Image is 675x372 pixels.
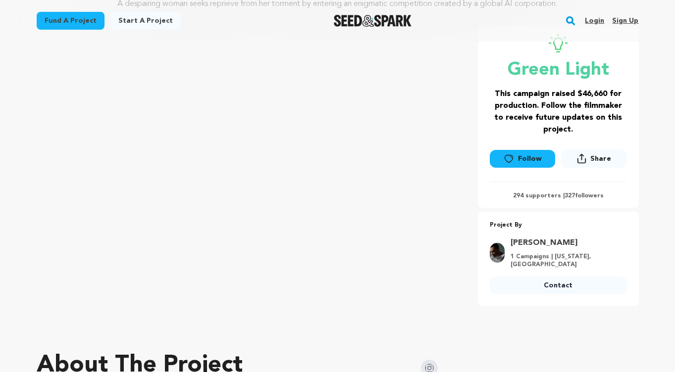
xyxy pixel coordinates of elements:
[612,13,638,29] a: Sign up
[511,253,621,269] p: 1 Campaigns | [US_STATE], [GEOGRAPHIC_DATA]
[490,277,627,294] a: Contact
[490,150,555,168] a: Follow
[490,60,627,80] p: Green Light
[511,237,621,249] a: Goto Brenton Gieser profile
[585,13,604,29] a: Login
[490,243,505,263] img: ab56545e869d175e.jpg
[334,15,412,27] a: Seed&Spark Homepage
[334,15,412,27] img: Seed&Spark Logo Dark Mode
[561,149,626,172] span: Share
[490,220,627,231] p: Project By
[561,149,626,168] button: Share
[490,88,627,136] h3: This campaign raised $46,660 for production. Follow the filmmaker to receive future updates on th...
[490,192,627,200] p: 294 supporters | followers
[565,193,575,199] span: 327
[37,12,104,30] a: Fund a project
[590,154,611,164] span: Share
[110,12,181,30] a: Start a project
